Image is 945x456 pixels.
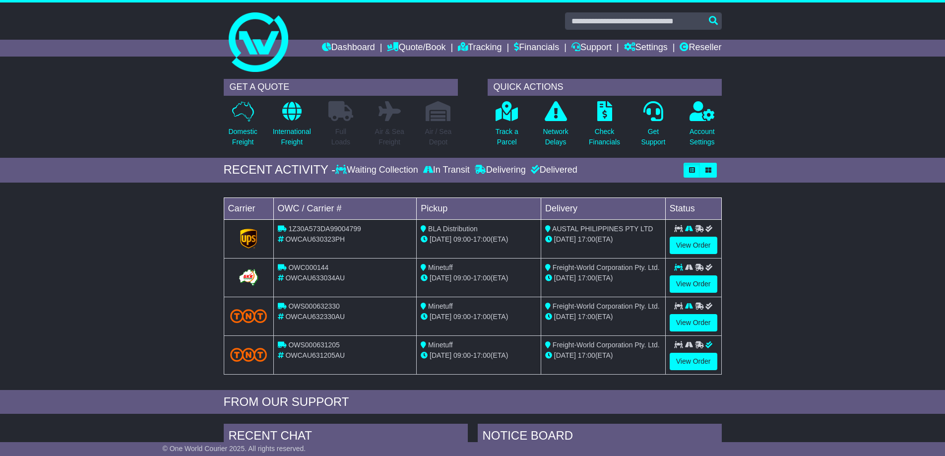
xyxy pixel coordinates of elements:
[478,424,722,451] div: NOTICE BOARD
[335,165,420,176] div: Waiting Collection
[375,127,404,147] p: Air & Sea Freight
[554,274,576,282] span: [DATE]
[670,314,717,331] a: View Order
[473,274,491,282] span: 17:00
[288,225,361,233] span: 1Z30A573DA99004799
[453,351,471,359] span: 09:00
[472,165,528,176] div: Delivering
[496,127,518,147] p: Track a Parcel
[553,341,660,349] span: Freight-World Corporation Pty. Ltd.
[272,101,312,153] a: InternationalFreight
[578,313,595,321] span: 17:00
[428,302,453,310] span: Minetuff
[288,263,328,271] span: OWC000144
[230,348,267,361] img: TNT_Domestic.png
[224,79,458,96] div: GET A QUOTE
[273,127,311,147] p: International Freight
[453,274,471,282] span: 09:00
[322,40,375,57] a: Dashboard
[545,312,661,322] div: (ETA)
[228,127,257,147] p: Domestic Freight
[421,350,537,361] div: - (ETA)
[428,225,478,233] span: BLA Distribution
[545,350,661,361] div: (ETA)
[163,445,306,453] span: © One World Courier 2025. All rights reserved.
[553,302,660,310] span: Freight-World Corporation Pty. Ltd.
[624,40,668,57] a: Settings
[640,101,666,153] a: GetSupport
[553,263,660,271] span: Freight-World Corporation Pty. Ltd.
[670,353,717,370] a: View Order
[430,274,451,282] span: [DATE]
[552,225,653,233] span: AUSTAL PHILIPPINES PTY LTD
[578,274,595,282] span: 17:00
[543,127,568,147] p: Network Delays
[430,351,451,359] span: [DATE]
[387,40,445,57] a: Quote/Book
[578,235,595,243] span: 17:00
[690,127,715,147] p: Account Settings
[453,235,471,243] span: 09:00
[554,235,576,243] span: [DATE]
[224,424,468,451] div: RECENT CHAT
[328,127,353,147] p: Full Loads
[285,274,345,282] span: OWCAU633034AU
[554,313,576,321] span: [DATE]
[554,351,576,359] span: [DATE]
[224,395,722,409] div: FROM OUR SUPPORT
[421,165,472,176] div: In Transit
[589,127,620,147] p: Check Financials
[228,101,257,153] a: DomesticFreight
[430,235,451,243] span: [DATE]
[458,40,502,57] a: Tracking
[545,273,661,283] div: (ETA)
[545,234,661,245] div: (ETA)
[273,197,417,219] td: OWC / Carrier #
[425,127,452,147] p: Air / Sea Depot
[542,101,568,153] a: NetworkDelays
[421,312,537,322] div: - (ETA)
[288,341,340,349] span: OWS000631205
[224,197,273,219] td: Carrier
[670,275,717,293] a: View Order
[689,101,715,153] a: AccountSettings
[665,197,721,219] td: Status
[421,273,537,283] div: - (ETA)
[473,235,491,243] span: 17:00
[588,101,621,153] a: CheckFinancials
[428,263,453,271] span: Minetuff
[488,79,722,96] div: QUICK ACTIONS
[230,309,267,323] img: TNT_Domestic.png
[224,163,336,177] div: RECENT ACTIVITY -
[421,234,537,245] div: - (ETA)
[473,351,491,359] span: 17:00
[578,351,595,359] span: 17:00
[541,197,665,219] td: Delivery
[641,127,665,147] p: Get Support
[514,40,559,57] a: Financials
[285,235,345,243] span: OWCAU630323PH
[430,313,451,321] span: [DATE]
[680,40,721,57] a: Reseller
[670,237,717,254] a: View Order
[288,302,340,310] span: OWS000632330
[453,313,471,321] span: 09:00
[428,341,453,349] span: Minetuff
[285,351,345,359] span: OWCAU631205AU
[240,229,257,249] img: GetCarrierServiceLogo
[571,40,612,57] a: Support
[495,101,519,153] a: Track aParcel
[528,165,577,176] div: Delivered
[473,313,491,321] span: 17:00
[237,267,260,287] img: GetCarrierServiceLogo
[285,313,345,321] span: OWCAU632330AU
[417,197,541,219] td: Pickup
